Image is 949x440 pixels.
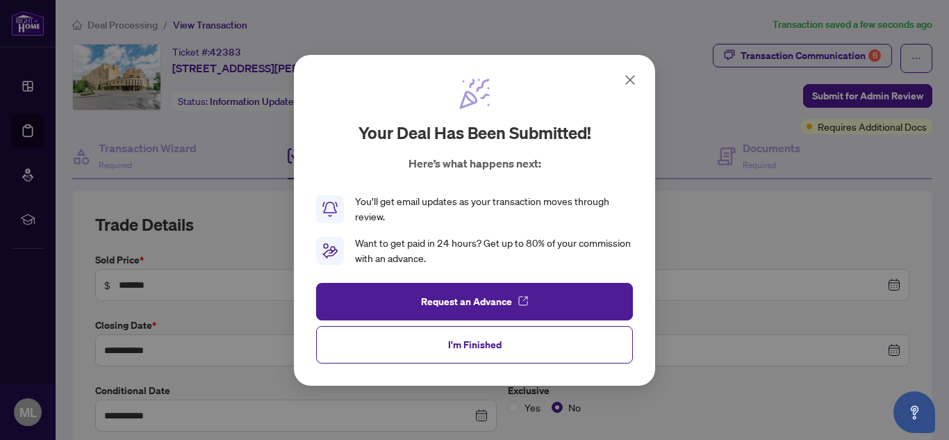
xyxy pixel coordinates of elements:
span: I'm Finished [448,333,502,355]
div: Want to get paid in 24 hours? Get up to 80% of your commission with an advance. [355,236,633,266]
div: You’ll get email updates as your transaction moves through review. [355,194,633,225]
span: Request an Advance [421,290,512,312]
h2: Your deal has been submitted! [358,122,591,144]
button: Open asap [893,391,935,433]
button: Request an Advance [316,282,633,320]
button: I'm Finished [316,325,633,363]
p: Here’s what happens next: [409,155,541,172]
